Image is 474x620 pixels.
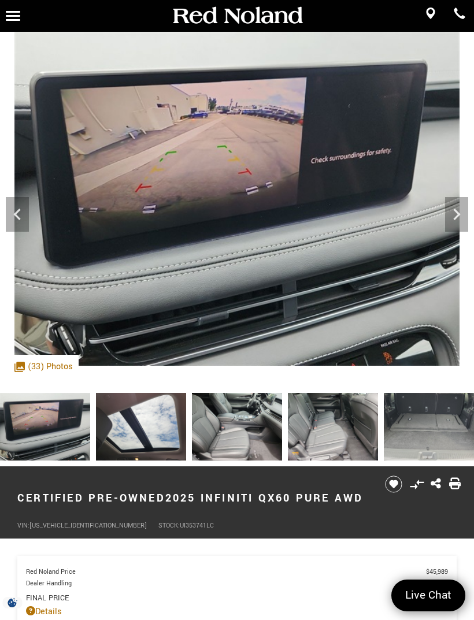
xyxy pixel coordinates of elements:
img: Red Noland Auto Group [171,6,303,26]
span: VIN: [17,521,29,530]
a: Red Noland Price $45,989 [26,567,448,576]
h1: 2025 INFINITI QX60 PURE AWD [17,475,371,521]
span: $689 [434,579,448,588]
strong: Certified Pre-Owned [17,491,165,506]
span: [US_VEHICLE_IDENTIFICATION_NUMBER] [29,521,147,530]
span: Final Price [26,593,411,603]
span: $45,989 [426,567,448,576]
a: Share this Certified Pre-Owned 2025 INFINITI QX60 PURE AWD [431,477,441,492]
button: Compare Vehicle [408,476,425,493]
button: Save vehicle [381,475,406,493]
span: Stock: [158,521,180,530]
span: Live Chat [399,588,457,603]
a: Dealer Handling $689 [26,579,448,588]
a: Print this Certified Pre-Owned 2025 INFINITI QX60 PURE AWD [449,477,461,492]
span: Dealer Handling [26,579,434,588]
div: Next [445,197,468,232]
img: Certified Used 2025 Gray INFINITI PURE image 26 [96,393,186,461]
div: Previous [6,197,29,232]
img: Certified Used 2025 Gray INFINITI PURE image 28 [288,393,378,461]
a: Details [26,606,448,618]
a: Final Price $46,678 [26,591,448,606]
span: Red Noland Price [26,567,426,576]
a: Red Noland Auto Group [171,9,303,21]
span: UI353741LC [180,521,214,530]
img: Certified Used 2025 Gray INFINITI PURE image 27 [192,393,282,461]
img: Certified Used 2025 Gray INFINITI PURE image 29 [384,393,474,461]
div: (33) Photos [9,355,79,378]
a: Live Chat [391,580,465,611]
